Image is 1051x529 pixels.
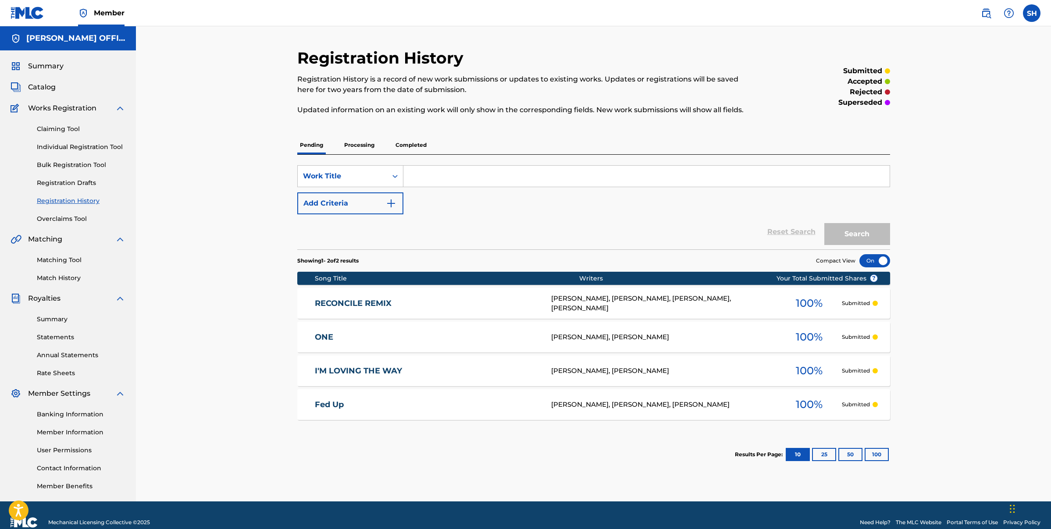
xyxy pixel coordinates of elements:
[842,401,870,408] p: Submitted
[37,315,125,324] a: Summary
[315,274,579,283] div: Song Title
[11,517,38,528] img: logo
[297,74,754,95] p: Registration History is a record of new work submissions or updates to existing works. Updates or...
[28,293,61,304] span: Royalties
[28,234,62,245] span: Matching
[1007,487,1051,529] iframe: Chat Widget
[115,234,125,245] img: expand
[37,428,125,437] a: Member Information
[28,103,96,114] span: Works Registration
[1003,518,1040,526] a: Privacy Policy
[37,369,125,378] a: Rate Sheets
[796,329,823,345] span: 100 %
[37,333,125,342] a: Statements
[11,103,22,114] img: Works Registration
[812,448,836,461] button: 25
[1026,366,1051,437] iframe: Resource Center
[796,363,823,379] span: 100 %
[297,48,468,68] h2: Registration History
[297,105,754,115] p: Updated information on an existing work will only show in the corresponding fields. New work subm...
[37,482,125,491] a: Member Benefits
[28,388,90,399] span: Member Settings
[297,257,359,265] p: Showing 1 - 2 of 2 results
[37,256,125,265] a: Matching Tool
[393,136,429,154] p: Completed
[37,273,125,283] a: Match History
[94,8,125,18] span: Member
[37,160,125,170] a: Bulk Registration Tool
[838,448,862,461] button: 50
[786,448,810,461] button: 10
[115,103,125,114] img: expand
[26,33,125,43] h5: SEAN HILL OFFICIAL MUSIC
[551,400,777,410] div: [PERSON_NAME], [PERSON_NAME], [PERSON_NAME]
[28,61,64,71] span: Summary
[37,124,125,134] a: Claiming Tool
[551,332,777,342] div: [PERSON_NAME], [PERSON_NAME]
[860,518,891,526] a: Need Help?
[796,397,823,412] span: 100 %
[315,366,539,376] a: I'M LOVING THE WAY
[28,82,56,92] span: Catalog
[865,448,889,461] button: 100
[48,518,150,526] span: Mechanical Licensing Collective © 2025
[842,299,870,307] p: Submitted
[977,4,995,22] a: Public Search
[11,388,21,399] img: Member Settings
[850,87,882,97] p: rejected
[11,293,21,304] img: Royalties
[11,7,44,19] img: MLC Logo
[11,33,21,44] img: Accounts
[386,198,396,209] img: 9d2ae6d4665cec9f34b9.svg
[315,332,539,342] a: ONE
[842,367,870,375] p: Submitted
[37,178,125,188] a: Registration Drafts
[735,451,785,458] p: Results Per Page:
[297,136,326,154] p: Pending
[315,298,539,309] a: RECONCILE REMIX
[297,192,403,214] button: Add Criteria
[78,8,89,18] img: Top Rightsholder
[579,274,805,283] div: Writers
[315,400,539,410] a: Fed Up
[777,274,878,283] span: Your Total Submitted Shares
[37,142,125,152] a: Individual Registration Tool
[1023,4,1040,22] div: User Menu
[843,66,882,76] p: submitted
[11,61,21,71] img: Summary
[551,366,777,376] div: [PERSON_NAME], [PERSON_NAME]
[11,61,64,71] a: SummarySummary
[297,165,890,249] form: Search Form
[947,518,998,526] a: Portal Terms of Use
[848,76,882,87] p: accepted
[870,275,877,282] span: ?
[37,196,125,206] a: Registration History
[11,82,56,92] a: CatalogCatalog
[1004,8,1014,18] img: help
[37,464,125,473] a: Contact Information
[37,446,125,455] a: User Permissions
[1010,496,1015,522] div: Drag
[1000,4,1018,22] div: Help
[37,214,125,224] a: Overclaims Tool
[796,295,823,311] span: 100 %
[838,97,882,108] p: superseded
[115,293,125,304] img: expand
[842,333,870,341] p: Submitted
[37,351,125,360] a: Annual Statements
[11,82,21,92] img: Catalog
[342,136,377,154] p: Processing
[303,171,382,181] div: Work Title
[816,257,855,265] span: Compact View
[11,234,21,245] img: Matching
[981,8,991,18] img: search
[896,518,941,526] a: The MLC Website
[37,410,125,419] a: Banking Information
[115,388,125,399] img: expand
[551,294,777,313] div: [PERSON_NAME], [PERSON_NAME], [PERSON_NAME], [PERSON_NAME]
